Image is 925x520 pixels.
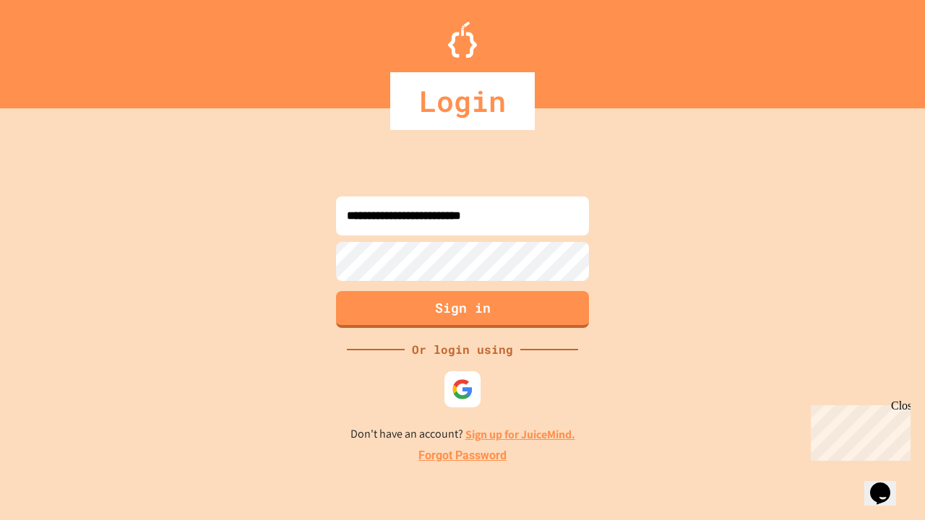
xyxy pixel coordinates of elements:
p: Don't have an account? [350,425,575,443]
div: Chat with us now!Close [6,6,100,92]
iframe: chat widget [864,462,911,506]
img: Logo.svg [448,22,477,58]
a: Sign up for JuiceMind. [465,427,575,442]
img: google-icon.svg [452,378,473,400]
button: Sign in [336,291,589,328]
div: Or login using [405,341,520,358]
iframe: chat widget [805,399,911,461]
div: Login [390,72,535,130]
a: Forgot Password [418,447,507,464]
